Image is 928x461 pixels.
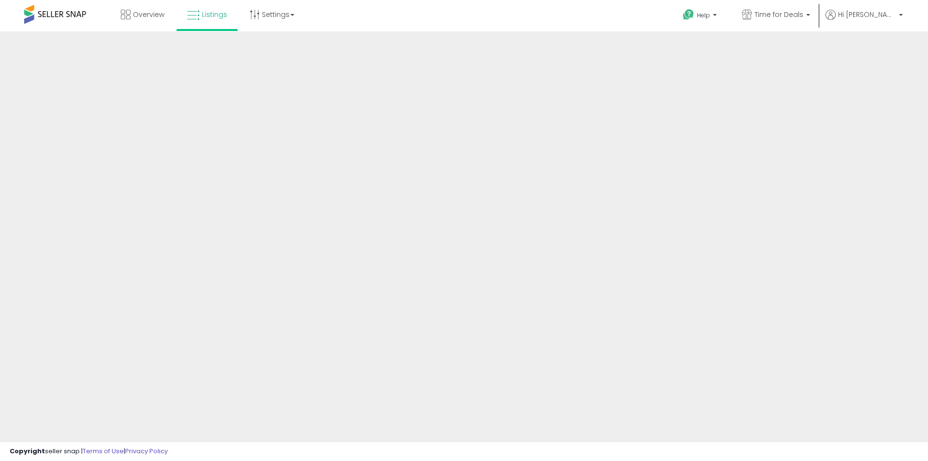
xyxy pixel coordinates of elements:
[697,11,710,19] span: Help
[838,10,896,19] span: Hi [PERSON_NAME]
[675,1,726,31] a: Help
[826,10,903,31] a: Hi [PERSON_NAME]
[133,10,164,19] span: Overview
[682,9,695,21] i: Get Help
[754,10,803,19] span: Time for Deals
[202,10,227,19] span: Listings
